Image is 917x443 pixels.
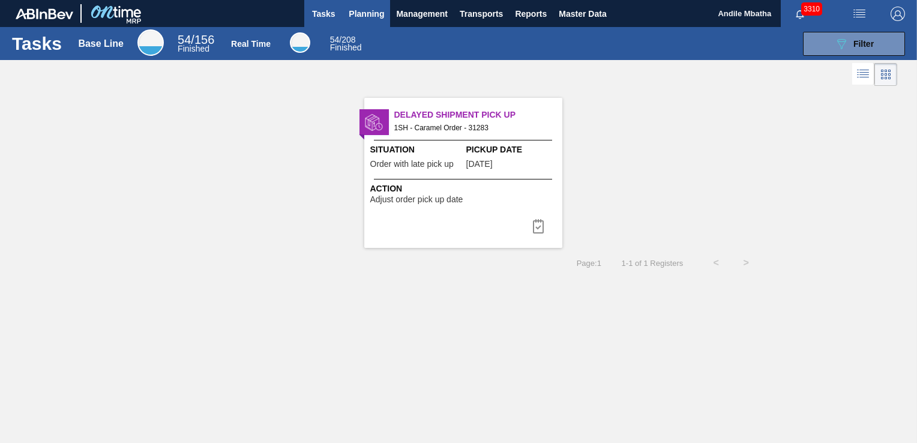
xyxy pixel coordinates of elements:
[365,113,383,131] img: status
[559,7,606,21] span: Master Data
[178,33,214,46] span: / 156
[852,7,867,21] img: userActions
[178,33,191,46] span: 54
[531,219,546,234] img: icon-task complete
[731,248,761,278] button: >
[853,39,874,49] span: Filter
[78,38,124,49] div: Base Line
[290,32,310,53] div: Real Time
[781,5,819,22] button: Notifications
[891,7,905,21] img: Logout
[370,143,463,156] span: Situation
[330,36,362,52] div: Real Time
[515,7,547,21] span: Reports
[310,7,337,21] span: Tasks
[370,160,454,169] span: Order with late pick up
[16,8,73,19] img: TNhmsLtSVTkK8tSr43FrP2fwEKptu5GPRR3wAAAABJRU5ErkJggg==
[701,248,731,278] button: <
[231,39,271,49] div: Real Time
[330,35,356,44] span: / 208
[466,160,493,169] span: 09/02/2025
[619,259,683,268] span: 1 - 1 of 1 Registers
[349,7,384,21] span: Planning
[524,214,553,238] button: icon-task complete
[137,29,164,56] div: Base Line
[330,35,340,44] span: 54
[577,259,601,268] span: Page : 1
[801,2,822,16] span: 3310
[852,63,874,86] div: List Vision
[178,44,209,53] span: Finished
[178,35,214,53] div: Base Line
[524,214,553,238] div: Complete task: 2237243
[874,63,897,86] div: Card Vision
[394,109,562,121] span: Delayed Shipment Pick Up
[370,195,463,204] span: Adjust order pick up date
[370,182,559,195] span: Action
[466,143,559,156] span: Pickup Date
[394,121,553,134] span: 1SH - Caramel Order - 31283
[803,32,905,56] button: Filter
[396,7,448,21] span: Management
[460,7,503,21] span: Transports
[330,43,362,52] span: Finished
[12,37,62,50] h1: Tasks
